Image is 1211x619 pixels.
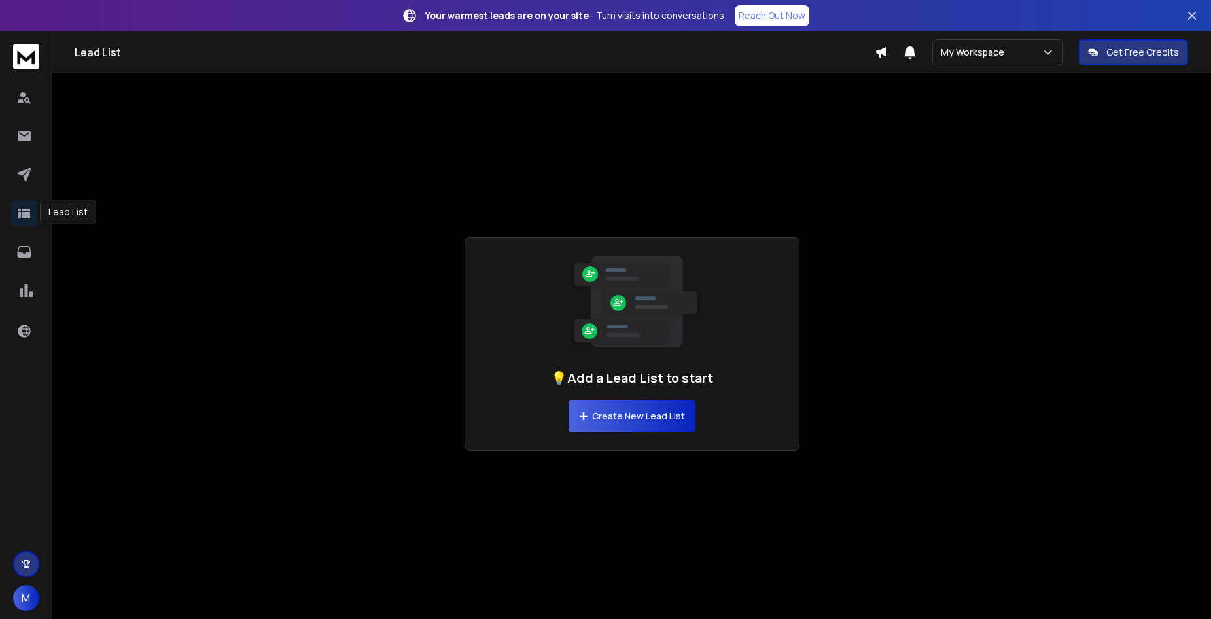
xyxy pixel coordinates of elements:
[551,369,713,387] h1: 💡Add a Lead List to start
[941,46,1009,59] p: My Workspace
[13,44,39,69] img: logo
[13,585,39,611] button: M
[569,400,695,432] button: Create New Lead List
[739,9,805,22] p: Reach Out Now
[75,44,875,60] h1: Lead List
[425,9,724,22] p: – Turn visits into conversations
[425,9,589,22] strong: Your warmest leads are on your site
[1106,46,1179,59] p: Get Free Credits
[40,200,96,224] div: Lead List
[735,5,809,26] a: Reach Out Now
[1079,39,1188,65] button: Get Free Credits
